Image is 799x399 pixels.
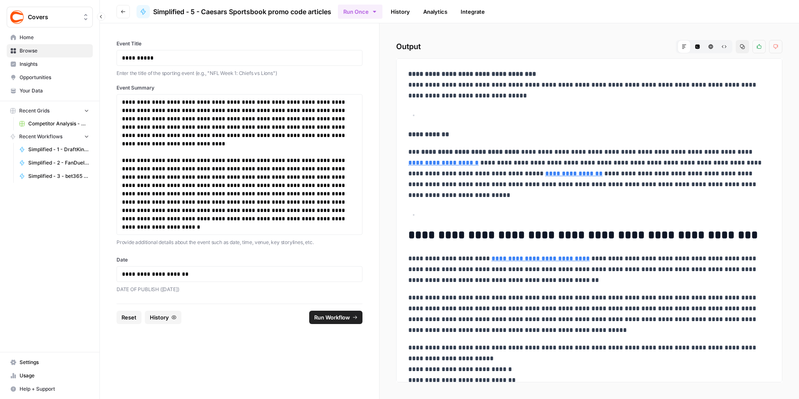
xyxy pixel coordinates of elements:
[19,133,62,140] span: Recent Workflows
[15,117,93,130] a: Competitor Analysis - URL Specific Grid
[150,313,169,322] span: History
[15,170,93,183] a: Simplified - 3 - bet365 bonus code articles
[7,71,93,84] a: Opportunities
[28,120,89,127] span: Competitor Analysis - URL Specific Grid
[117,69,362,77] p: Enter the title of the sporting event (e.g., "NFL Week 1: Chiefs vs Lions")
[7,44,93,57] a: Browse
[386,5,415,18] a: History
[314,313,350,322] span: Run Workflow
[20,74,89,81] span: Opportunities
[20,34,89,41] span: Home
[117,285,362,294] p: DATE OF PUBLISH ([DATE])
[145,311,181,324] button: History
[7,356,93,369] a: Settings
[117,256,362,264] label: Date
[117,238,362,247] p: Provide additional details about the event such as date, time, venue, key storylines, etc.
[7,57,93,71] a: Insights
[456,5,490,18] a: Integrate
[7,369,93,382] a: Usage
[20,372,89,379] span: Usage
[117,311,141,324] button: Reset
[122,313,136,322] span: Reset
[28,146,89,153] span: Simplified - 1 - DraftKings promo code articles
[418,5,452,18] a: Analytics
[20,359,89,366] span: Settings
[20,385,89,393] span: Help + Support
[153,7,331,17] span: Simplified - 5 - Caesars Sportsbook promo code articles
[10,10,25,25] img: Covers Logo
[7,130,93,143] button: Recent Workflows
[20,87,89,95] span: Your Data
[117,40,362,47] label: Event Title
[338,5,382,19] button: Run Once
[19,107,50,115] span: Recent Grids
[117,84,362,92] label: Event Summary
[15,143,93,156] a: Simplified - 1 - DraftKings promo code articles
[7,31,93,44] a: Home
[7,84,93,97] a: Your Data
[7,382,93,396] button: Help + Support
[7,105,93,117] button: Recent Grids
[396,40,782,53] h2: Output
[20,60,89,68] span: Insights
[20,47,89,55] span: Browse
[15,156,93,170] a: Simplified - 2 - FanDuel promo code articles
[28,159,89,167] span: Simplified - 2 - FanDuel promo code articles
[28,13,78,21] span: Covers
[28,172,89,180] span: Simplified - 3 - bet365 bonus code articles
[7,7,93,27] button: Workspace: Covers
[309,311,362,324] button: Run Workflow
[136,5,331,18] a: Simplified - 5 - Caesars Sportsbook promo code articles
